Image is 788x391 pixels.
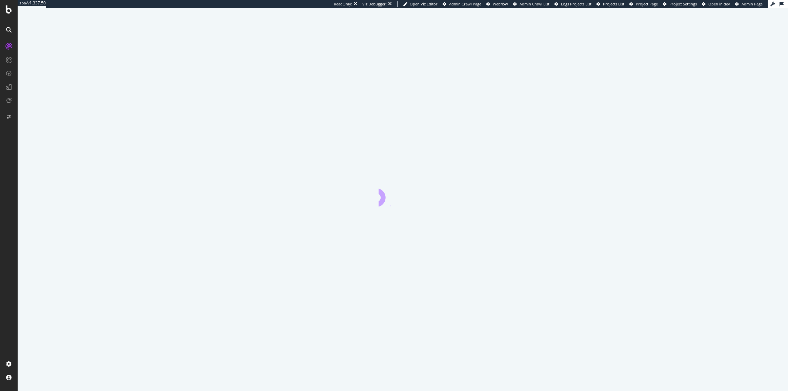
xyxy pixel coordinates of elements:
[410,1,438,6] span: Open Viz Editor
[561,1,591,6] span: Logs Projects List
[449,1,481,6] span: Admin Crawl Page
[403,1,438,7] a: Open Viz Editor
[493,1,508,6] span: Webflow
[597,1,624,7] a: Projects List
[513,1,549,7] a: Admin Crawl List
[636,1,658,6] span: Project Page
[362,1,387,7] div: Viz Debugger:
[669,1,697,6] span: Project Settings
[702,1,730,7] a: Open in dev
[629,1,658,7] a: Project Page
[742,1,763,6] span: Admin Page
[735,1,763,7] a: Admin Page
[554,1,591,7] a: Logs Projects List
[708,1,730,6] span: Open in dev
[379,182,427,207] div: animation
[520,1,549,6] span: Admin Crawl List
[443,1,481,7] a: Admin Crawl Page
[663,1,697,7] a: Project Settings
[334,1,352,7] div: ReadOnly:
[486,1,508,7] a: Webflow
[603,1,624,6] span: Projects List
